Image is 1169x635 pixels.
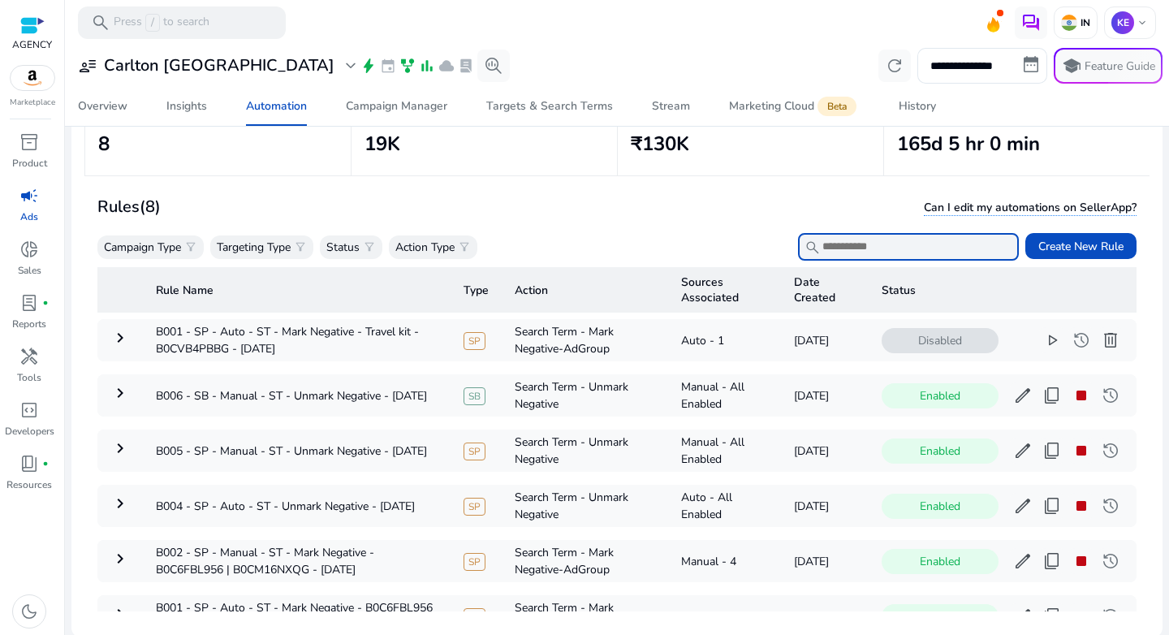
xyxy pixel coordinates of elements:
div: Targets & Search Terms [486,101,613,112]
td: [DATE] [781,430,869,472]
span: Beta [817,97,856,116]
button: history [1098,382,1124,408]
span: SP [464,443,485,460]
span: donut_small [19,240,39,259]
button: schoolFeature Guide [1054,48,1163,84]
td: B001 - SP - Auto - ST - Mark Negative - Travel kit - B0CVB4PBBG - [DATE] [143,319,451,361]
img: in.svg [1061,15,1077,31]
td: [DATE] [781,319,869,361]
span: Create New Rule [1038,238,1124,255]
span: edit [1013,386,1033,405]
th: Date Created [781,267,869,313]
p: IN [1077,16,1090,29]
span: fiber_manual_record [42,460,49,467]
p: KE [1111,11,1134,34]
span: stop [1072,441,1091,460]
span: filter_alt [363,240,376,253]
th: Action [502,267,668,313]
span: content_copy [1042,496,1062,516]
span: Enabled [882,438,999,464]
p: Developers [5,424,54,438]
button: stop [1068,603,1094,629]
mat-icon: keyboard_arrow_right [110,328,130,348]
span: filter_alt [294,240,307,253]
span: content_copy [1042,607,1062,626]
span: family_history [399,58,416,74]
div: Campaign Manager [346,101,447,112]
th: Rule Name [143,267,451,313]
td: Search Term - Unmark Negative [502,485,668,527]
span: history [1101,441,1120,460]
span: history [1101,496,1120,516]
span: lab_profile [19,293,39,313]
span: handyman [19,347,39,366]
span: SP [464,553,485,571]
p: Ads [20,210,38,224]
p: Feature Guide [1085,58,1155,75]
td: Search Term - Mark Negative-AdGroup [502,540,668,582]
th: Sources Associated [668,267,781,313]
div: Manual - All Enabled [681,434,768,468]
button: history [1098,603,1124,629]
p: Targeting Type [217,239,291,256]
button: stop [1068,548,1094,574]
span: edit [1013,607,1033,626]
span: search [91,13,110,32]
button: edit [1010,493,1036,519]
div: Manual - All Enabled [681,378,768,413]
span: user_attributes [78,56,97,76]
h2: ₹130K [631,132,870,156]
span: bolt [360,58,377,74]
span: SP [464,608,485,626]
mat-icon: keyboard_arrow_right [110,494,130,513]
td: B005 - SP - Manual - ST - Unmark Negative - [DATE] [143,430,451,472]
button: edit [1010,382,1036,408]
td: B004 - SP - Auto - ST - Unmark Negative - [DATE] [143,485,451,527]
button: edit [1010,603,1036,629]
button: stop [1068,438,1094,464]
span: filter_alt [458,240,471,253]
button: history [1098,438,1124,464]
span: content_copy [1042,441,1062,460]
span: edit [1013,441,1033,460]
span: history [1072,330,1091,350]
span: play_arrow [1042,330,1062,350]
td: B002 - SP - Manual - ST - Mark Negative - B0C6FBL956 | B0CM16NXQG - [DATE] [143,540,451,582]
span: stop [1072,496,1091,516]
span: campaign [19,186,39,205]
button: edit [1010,548,1036,574]
span: Disabled [882,328,999,353]
button: content_copy [1039,493,1065,519]
p: Product [12,156,47,171]
span: Enabled [882,494,999,519]
h2: 19K [365,132,604,156]
span: cloud [438,58,455,74]
p: Press to search [114,14,209,32]
div: Auto - All Enabled [681,489,768,523]
div: Auto - 2 [681,608,768,625]
button: play_arrow [1039,327,1065,353]
div: Manual - 4 [681,553,768,570]
button: content_copy [1039,548,1065,574]
h2: 165d 5 hr 0 min [897,132,1137,156]
span: content_copy [1042,386,1062,405]
button: history [1098,493,1124,519]
button: edit [1010,438,1036,464]
th: Status [869,267,1137,313]
mat-icon: keyboard_arrow_right [110,383,130,403]
button: content_copy [1039,382,1065,408]
p: Status [326,239,360,256]
h3: Rules (8) [97,197,161,217]
div: Auto - 1 [681,332,768,349]
button: history [1098,548,1124,574]
span: SP [464,498,485,516]
span: stop [1072,386,1091,405]
button: refresh [878,50,911,82]
h2: 8 [98,132,338,156]
div: Automation [246,101,307,112]
p: Resources [6,477,52,492]
p: Marketplace [10,97,55,109]
td: [DATE] [781,374,869,417]
span: search_insights [484,56,503,76]
mat-icon: keyboard_arrow_right [110,549,130,568]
